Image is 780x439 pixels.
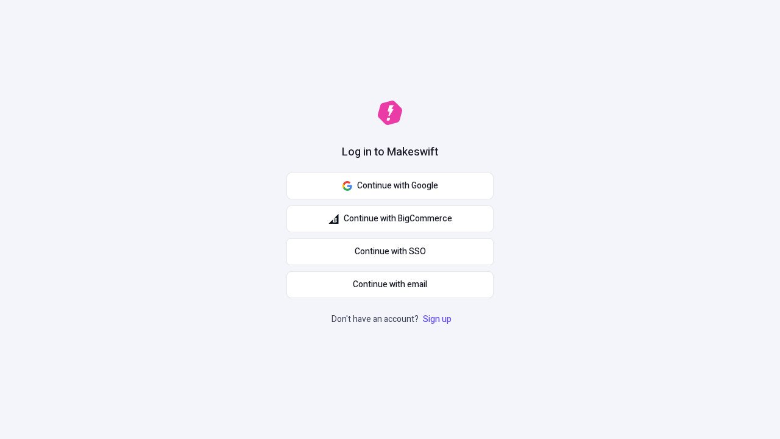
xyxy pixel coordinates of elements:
button: Continue with BigCommerce [286,205,494,232]
a: Sign up [420,313,454,326]
span: Continue with Google [357,179,438,193]
a: Continue with SSO [286,238,494,265]
button: Continue with Google [286,173,494,199]
span: Continue with email [353,278,427,291]
span: Continue with BigCommerce [344,212,452,226]
p: Don't have an account? [331,313,454,326]
button: Continue with email [286,271,494,298]
h1: Log in to Makeswift [342,145,438,160]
